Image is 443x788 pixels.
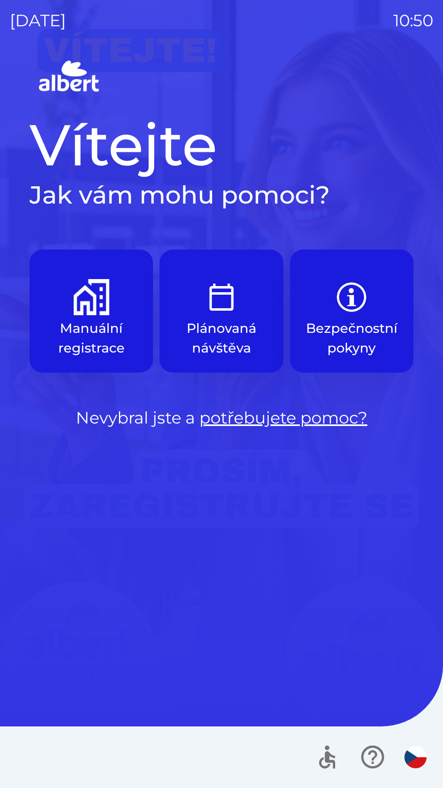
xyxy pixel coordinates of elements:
[30,57,413,97] img: Logo
[30,180,413,210] h2: Jak vám mohu pomoci?
[203,279,240,315] img: e9efe3d3-6003-445a-8475-3fd9a2e5368f.png
[73,279,110,315] img: d73f94ca-8ab6-4a86-aa04-b3561b69ae4e.png
[30,250,153,373] button: Manuální registrace
[30,405,413,430] p: Nevybral jste a
[290,250,413,373] button: Bezpečnostní pokyny
[10,8,66,33] p: [DATE]
[306,318,397,358] p: Bezpečnostní pokyny
[179,318,263,358] p: Plánovaná návštěva
[199,408,368,428] a: potřebujete pomoc?
[160,250,283,373] button: Plánovaná návštěva
[404,746,427,768] img: cs flag
[49,318,133,358] p: Manuální registrace
[30,110,413,180] h1: Vítejte
[393,8,433,33] p: 10:50
[333,279,370,315] img: b85e123a-dd5f-4e82-bd26-90b222bbbbcf.png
